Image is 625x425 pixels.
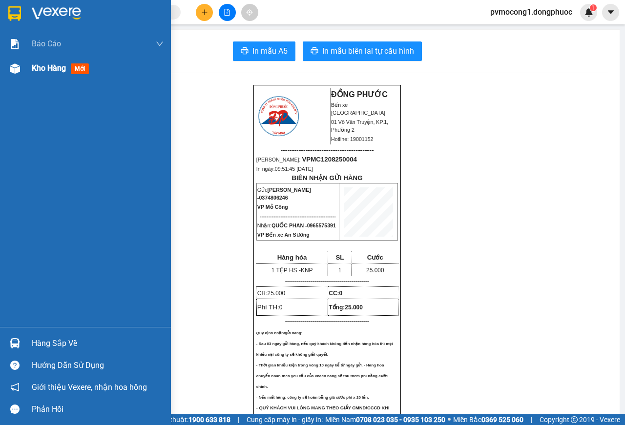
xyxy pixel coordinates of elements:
strong: 0369 525 060 [481,416,523,424]
span: ----------------------------------------- [26,53,120,61]
span: 0 [279,304,283,311]
strong: CC: [329,290,342,297]
span: KNP [301,267,313,274]
span: Giới thiệu Vexere, nhận hoa hồng [32,381,147,393]
span: 01 Võ Văn Truyện, KP.1, Phường 2 [331,119,388,133]
span: question-circle [10,361,20,370]
span: caret-down [606,8,615,17]
span: -------------------------------------------- [260,213,336,219]
span: 09:51:45 [DATE] [275,166,313,172]
span: Báo cáo [32,38,61,50]
span: Kho hàng [32,63,66,73]
span: [PERSON_NAME]: [3,63,104,69]
span: 0 [339,290,343,297]
span: 1 [338,267,342,274]
button: printerIn mẫu biên lai tự cấu hình [303,41,422,61]
strong: ĐỒNG PHƯỚC [77,5,134,14]
span: Cước [367,254,383,261]
span: In mẫu biên lai tự cấu hình [322,45,414,57]
span: [PERSON_NAME]: [256,157,357,162]
span: Miền Bắc [453,414,523,425]
span: In mẫu A5 [252,45,288,57]
span: printer [311,47,318,56]
button: aim [241,4,258,21]
span: 1 TỆP HS - [271,267,313,274]
strong: BIÊN NHẬN GỬI HÀNG [292,174,362,182]
strong: 1900 633 818 [188,416,230,424]
div: Hướng dẫn sử dụng [32,358,164,373]
sup: 1 [590,4,597,11]
img: logo-vxr [8,6,21,21]
span: Quy định nhận/gửi hàng: [256,331,303,335]
span: 25.000 [345,304,363,311]
span: down [156,40,164,48]
img: logo [3,6,47,49]
span: Phí TH: [257,304,283,311]
span: message [10,405,20,414]
span: pvmocong1.dongphuoc [482,6,580,18]
button: plus [196,4,213,21]
span: VPMC1208250004 [49,62,104,69]
p: ------------------------------------------- [256,277,398,285]
div: Phản hồi [32,402,164,417]
span: ----------------------------------------- [280,146,374,154]
span: - Sau 03 ngày gửi hàng, nếu quý khách không đến nhận hàng hóa thì mọi khiếu nại công ty sẽ không ... [256,342,393,357]
button: caret-down [602,4,619,21]
span: Cung cấp máy in - giấy in: [247,414,323,425]
img: warehouse-icon [10,338,20,348]
span: printer [241,47,249,56]
span: ⚪️ [448,418,451,422]
span: 25.000 [267,290,285,297]
span: Bến xe [GEOGRAPHIC_DATA] [77,16,131,28]
span: 1 [591,4,595,11]
span: 0374806246 [259,195,288,201]
img: warehouse-icon [10,63,20,74]
span: Nhận: [257,223,336,228]
span: 01 Võ Văn Truyện, KP.1, Phường 2 [77,29,134,41]
span: In ngày: [256,166,313,172]
span: file-add [224,9,230,16]
span: VP Mỏ Công [257,204,288,210]
div: Hàng sắp về [32,336,164,351]
span: 0965575391 [307,223,336,228]
strong: 0708 023 035 - 0935 103 250 [356,416,445,424]
span: In ngày: [3,71,60,77]
img: solution-icon [10,39,20,49]
span: | [238,414,239,425]
span: 25.000 [366,267,384,274]
span: aim [246,9,253,16]
p: ------------------------------------------- [256,317,398,325]
span: Tổng: [329,304,363,311]
span: - Thời gian khiếu kiện trong vòng 10 ngày kể từ ngày gửi. - Hàng hoá chuyển hoàn theo yêu cầu của... [256,363,388,389]
span: Hotline: 19001152 [77,43,120,49]
span: copyright [571,416,578,423]
span: notification [10,383,20,392]
span: QUỐC PHAN - [271,223,336,228]
span: mới [71,63,89,74]
button: file-add [219,4,236,21]
span: VPMC1208250004 [302,156,357,163]
span: CR: [257,290,285,297]
span: [PERSON_NAME] - [257,187,311,201]
span: SL [335,254,344,261]
span: Gửi: [257,187,311,201]
span: - Nếu mất hàng: công ty sẽ hoàn bằng giá cước phí x 20 lần. [256,395,369,400]
span: Hotline: 19001152 [331,136,374,142]
span: Bến xe [GEOGRAPHIC_DATA] [331,102,385,116]
span: VP Bến xe An Sương [257,232,310,238]
span: 09:51:45 [DATE] [21,71,60,77]
strong: ĐỒNG PHƯỚC [331,90,388,99]
span: plus [201,9,208,16]
button: printerIn mẫu A5 [233,41,295,61]
span: - QUÝ KHÁCH VUI LÒNG MANG THEO GIẤY CMND/CCCD KHI ĐẾN NHẬN HÀNG HÓA. [256,405,390,421]
span: Miền Nam [325,414,445,425]
img: icon-new-feature [584,8,593,17]
span: Hỗ trợ kỹ thuật: [141,414,230,425]
span: | [531,414,532,425]
span: Hàng hóa [277,254,307,261]
img: logo [257,95,300,138]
